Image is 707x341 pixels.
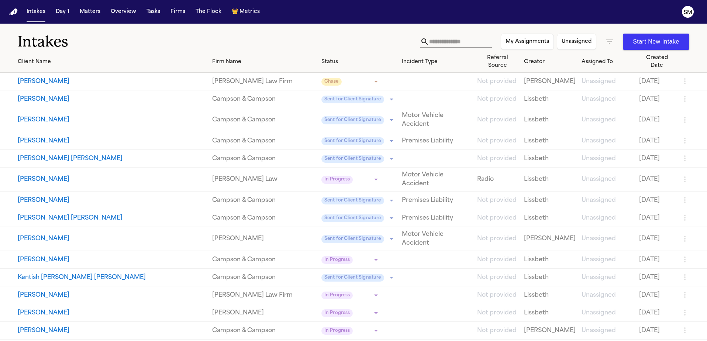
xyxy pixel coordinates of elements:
[582,116,633,124] a: View details for Tairon Luster
[582,154,633,163] a: View details for Julian Antonio Morales Nieves
[582,310,616,316] span: Unassigned
[582,236,616,242] span: Unassigned
[321,327,353,335] span: In Progress
[321,136,396,146] div: Update intake status
[477,215,517,221] span: Not provided
[212,58,315,66] div: Firm Name
[477,236,517,242] span: Not provided
[18,137,206,145] button: View details for Willie Wilcher
[321,308,380,318] div: Update intake status
[321,195,396,206] div: Update intake status
[524,154,576,163] a: View details for Julian Antonio Morales Nieves
[212,326,315,335] a: View details for Joseelyn Alameda
[639,234,675,243] a: View details for Stephanie Timmerman
[18,196,206,205] button: View details for Lynnette Carwin
[321,176,353,184] span: In Progress
[582,255,633,264] a: View details for Marie Sellitti
[321,96,384,104] span: Sent for Client Signature
[321,197,384,205] span: Sent for Client Signature
[639,273,675,282] a: View details for Kentish Skinner Riveria
[212,137,315,145] a: View details for Willie Wilcher
[582,214,633,223] a: View details for Ana A Ramos Figueroa
[524,196,576,205] a: View details for Lynnette Carwin
[582,197,616,203] span: Unassigned
[321,58,396,66] div: Status
[9,8,18,15] img: Finch Logo
[18,32,420,51] h1: Intakes
[18,326,206,335] a: View details for Joseelyn Alameda
[524,234,576,243] a: View details for Stephanie Timmerman
[212,77,315,86] a: View details for Jennifer Trieles
[321,94,396,104] div: Update intake status
[639,309,675,317] a: View details for Hans Koellnberger
[229,5,263,18] button: crownMetrics
[212,154,315,163] a: View details for Julian Antonio Morales Nieves
[477,175,518,184] a: View details for Desarai Kinnemore
[477,291,518,300] a: View details for Isidro Sandoval
[212,175,315,184] a: View details for Desarai Kinnemore
[212,214,315,223] a: View details for Ana A Ramos Figueroa
[524,291,576,300] a: View details for Isidro Sandoval
[402,170,472,188] a: View details for Desarai Kinnemore
[639,326,675,335] a: View details for Joseelyn Alameda
[321,137,384,145] span: Sent for Client Signature
[477,214,518,223] a: View details for Ana A Ramos Figueroa
[623,34,689,50] button: Start New Intake
[18,175,206,184] button: View details for Desarai Kinnemore
[524,273,576,282] a: View details for Kentish Skinner Riveria
[477,54,518,69] div: Referral Source
[582,58,633,66] div: Assigned To
[321,115,396,125] div: Update intake status
[168,5,188,18] a: Firms
[18,309,206,317] button: View details for Hans Koellnberger
[557,34,596,50] button: Unassigned
[321,213,396,223] div: Update intake status
[321,78,342,86] span: Chase
[18,214,206,223] button: View details for Ana A Ramos Figueroa
[321,174,380,185] div: Update intake status
[477,117,517,123] span: Not provided
[18,58,206,66] div: Client Name
[321,214,384,223] span: Sent for Client Signature
[18,273,206,282] button: View details for Kentish Skinner Riveria
[477,257,517,263] span: Not provided
[524,175,576,184] a: View details for Desarai Kinnemore
[639,54,675,69] div: Created Date
[639,154,675,163] a: View details for Julian Antonio Morales Nieves
[18,154,206,163] button: View details for Julian Antonio Morales Nieves
[18,255,206,264] button: View details for Marie Sellitti
[321,272,396,283] div: Update intake status
[144,5,163,18] a: Tasks
[232,8,238,15] span: crown
[582,96,616,102] span: Unassigned
[582,117,616,123] span: Unassigned
[402,214,472,223] a: View details for Ana A Ramos Figueroa
[212,309,315,317] a: View details for Hans Koellnberger
[582,326,633,335] a: View details for Joseelyn Alameda
[524,116,576,124] a: View details for Tairon Luster
[18,234,206,243] a: View details for Stephanie Timmerman
[524,326,576,335] a: View details for Joseelyn Alameda
[239,8,260,15] span: Metrics
[24,5,48,18] button: Intakes
[582,309,633,317] a: View details for Hans Koellnberger
[582,138,616,144] span: Unassigned
[77,5,103,18] button: Matters
[321,235,384,243] span: Sent for Client Signature
[477,273,518,282] a: View details for Kentish Skinner Riveria
[582,273,633,282] a: View details for Kentish Skinner Riveria
[321,292,353,300] span: In Progress
[477,196,518,205] a: View details for Lynnette Carwin
[108,5,139,18] button: Overview
[639,175,675,184] a: View details for Desarai Kinnemore
[321,154,396,164] div: Update intake status
[321,76,380,87] div: Update intake status
[18,291,206,300] button: View details for Isidro Sandoval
